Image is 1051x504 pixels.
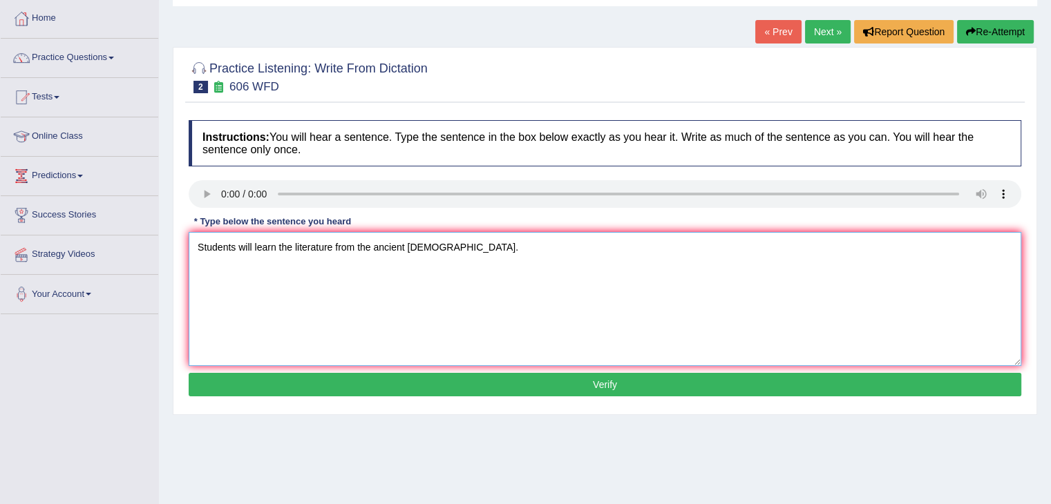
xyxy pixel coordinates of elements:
[1,117,158,152] a: Online Class
[854,20,954,43] button: Report Question
[1,78,158,113] a: Tests
[189,373,1021,396] button: Verify
[1,157,158,191] a: Predictions
[193,81,208,93] span: 2
[202,131,269,143] b: Instructions:
[1,196,158,231] a: Success Stories
[189,120,1021,166] h4: You will hear a sentence. Type the sentence in the box below exactly as you hear it. Write as muc...
[755,20,801,43] a: « Prev
[1,39,158,73] a: Practice Questions
[1,275,158,309] a: Your Account
[1,235,158,270] a: Strategy Videos
[211,81,226,94] small: Exam occurring question
[189,59,428,93] h2: Practice Listening: Write From Dictation
[189,215,357,228] div: * Type below the sentence you heard
[229,80,279,93] small: 606 WFD
[957,20,1034,43] button: Re-Attempt
[805,20,851,43] a: Next »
